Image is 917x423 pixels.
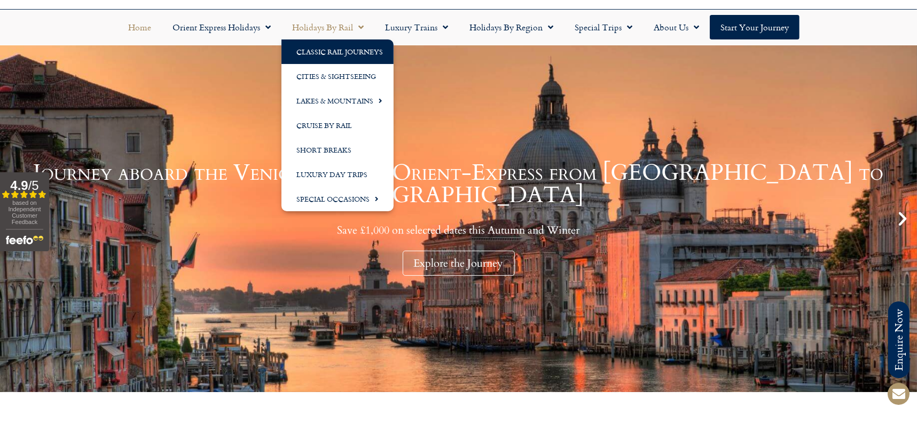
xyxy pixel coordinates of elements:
[281,39,394,64] a: Classic Rail Journeys
[281,138,394,162] a: Short Breaks
[27,162,890,206] h1: Journey aboard the Venice Simplon-Orient-Express from [GEOGRAPHIC_DATA] to [GEOGRAPHIC_DATA]
[281,89,394,113] a: Lakes & Mountains
[281,15,374,39] a: Holidays by Rail
[374,15,459,39] a: Luxury Trains
[564,15,643,39] a: Special Trips
[117,15,162,39] a: Home
[281,39,394,211] ul: Holidays by Rail
[459,15,564,39] a: Holidays by Region
[5,15,912,39] nav: Menu
[403,251,515,276] div: Explore the Journey
[894,210,912,228] div: Next slide
[27,224,890,237] p: Save £1,000 on selected dates this Autumn and Winter
[281,187,394,211] a: Special Occasions
[281,64,394,89] a: Cities & Sightseeing
[710,15,800,39] a: Start your Journey
[281,113,394,138] a: Cruise by Rail
[643,15,710,39] a: About Us
[162,15,281,39] a: Orient Express Holidays
[281,162,394,187] a: Luxury Day Trips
